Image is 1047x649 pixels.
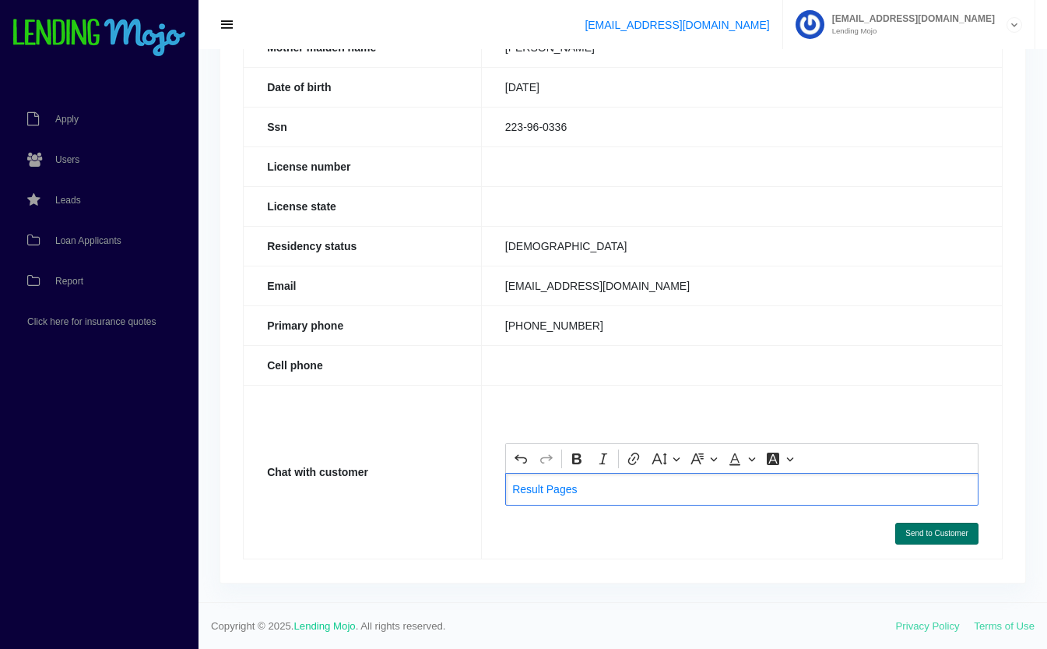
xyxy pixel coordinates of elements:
td: [DEMOGRAPHIC_DATA] [481,226,1002,266]
th: Email [244,266,482,305]
a: Terms of Use [974,620,1035,632]
span: Leads [55,196,81,205]
div: Editor editing area: main. Press Alt+0 for help. [505,473,978,505]
td: [PHONE_NUMBER] [481,305,1002,345]
span: Apply [55,115,79,124]
th: Primary phone [244,305,482,345]
th: Cell phone [244,345,482,385]
a: Privacy Policy [896,620,960,632]
span: Report [55,277,83,286]
th: License number [244,146,482,186]
span: Loan Applicants [55,236,121,245]
td: [EMAIL_ADDRESS][DOMAIN_NAME] [481,266,1002,305]
small: Lending Mojo [824,27,995,35]
th: License state [244,186,482,226]
div: Editor toolbar [506,444,978,474]
img: logo-small.png [12,19,187,58]
td: 223-96-0336 [481,107,1002,146]
a: Lending Mojo [294,620,356,632]
th: Ssn [244,107,482,146]
a: Result Pages [512,483,577,496]
p: ⁠⁠⁠⁠⁠⁠⁠ [512,484,971,495]
th: Chat with customer [244,385,482,559]
td: [DATE] [481,67,1002,107]
span: Copyright © 2025. . All rights reserved. [211,619,896,634]
button: Send to Customer [895,523,978,545]
span: Click here for insurance quotes [27,317,156,326]
th: Date of birth [244,67,482,107]
a: [EMAIL_ADDRESS][DOMAIN_NAME] [585,19,769,31]
th: Residency status [244,226,482,266]
span: Users [55,155,79,164]
span: [EMAIL_ADDRESS][DOMAIN_NAME] [824,14,995,23]
img: Profile image [796,10,824,39]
